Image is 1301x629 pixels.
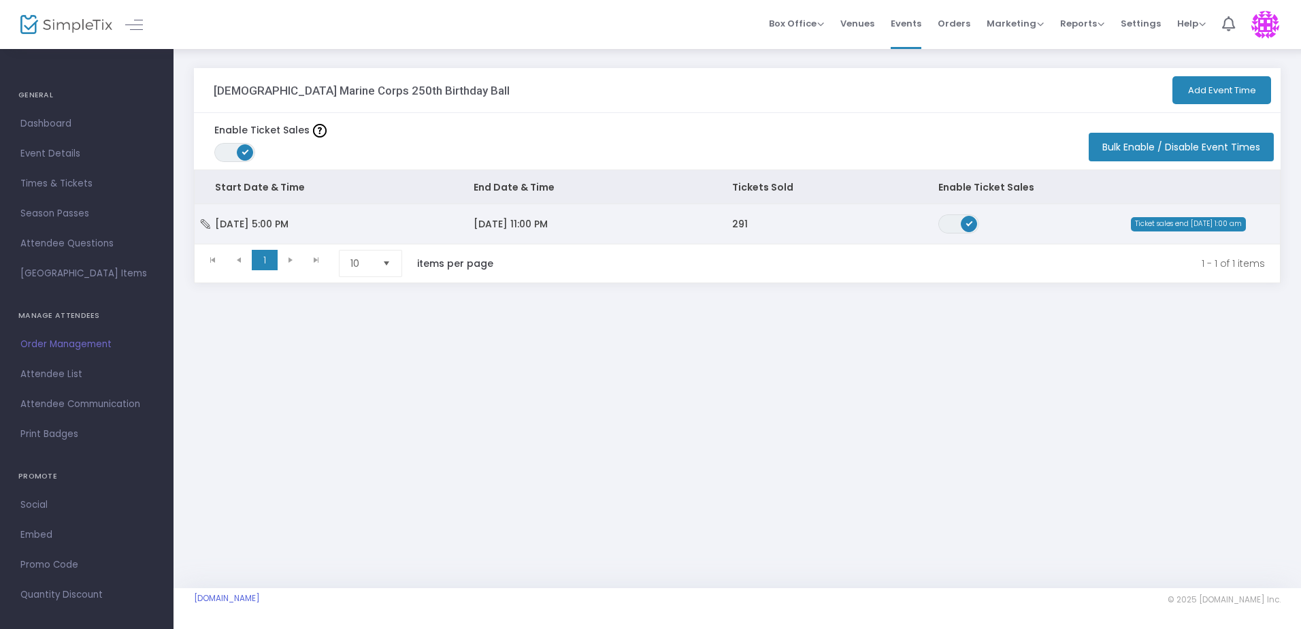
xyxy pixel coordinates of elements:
[18,302,155,329] h4: MANAGE ATTENDEES
[1168,594,1281,605] span: © 2025 [DOMAIN_NAME] Inc.
[20,145,153,163] span: Event Details
[194,593,260,604] a: [DOMAIN_NAME]
[20,265,153,283] span: [GEOGRAPHIC_DATA] Items
[1089,133,1274,161] button: Bulk Enable / Disable Event Times
[20,586,153,604] span: Quantity Discount
[20,175,153,193] span: Times & Tickets
[18,82,155,109] h4: GENERAL
[20,425,153,443] span: Print Badges
[313,124,327,138] img: question-mark
[215,217,289,231] span: [DATE] 5:00 PM
[20,366,153,383] span: Attendee List
[20,115,153,133] span: Dashboard
[1131,217,1246,231] span: Ticket sales end [DATE] 1:00 am
[891,6,921,41] span: Events
[20,556,153,574] span: Promo Code
[987,17,1044,30] span: Marketing
[195,170,1280,244] div: Data table
[20,496,153,514] span: Social
[918,170,1073,204] th: Enable Ticket Sales
[20,205,153,223] span: Season Passes
[732,217,748,231] span: 291
[1060,17,1104,30] span: Reports
[417,257,493,270] label: items per page
[195,170,453,204] th: Start Date & Time
[20,396,153,413] span: Attendee Communication
[20,526,153,544] span: Embed
[242,148,249,155] span: ON
[1172,76,1271,104] button: Add Event Time
[252,250,278,270] span: Page 1
[1121,6,1161,41] span: Settings
[18,463,155,490] h4: PROMOTE
[938,6,970,41] span: Orders
[1177,17,1206,30] span: Help
[377,251,396,276] button: Select
[712,170,919,204] th: Tickets Sold
[966,220,973,227] span: ON
[522,250,1265,277] kendo-pager-info: 1 - 1 of 1 items
[214,123,327,138] label: Enable Ticket Sales
[20,235,153,253] span: Attendee Questions
[474,217,548,231] span: [DATE] 11:00 PM
[453,170,712,204] th: End Date & Time
[769,17,824,30] span: Box Office
[840,6,874,41] span: Venues
[350,257,372,270] span: 10
[214,84,510,97] h3: [DEMOGRAPHIC_DATA] Marine Corps 250th Birthday Ball
[20,336,153,353] span: Order Management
